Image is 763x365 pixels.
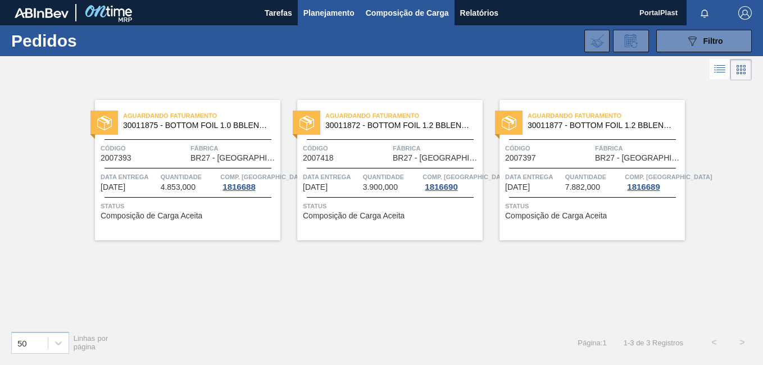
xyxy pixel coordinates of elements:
button: Filtro [656,30,752,52]
span: Filtro [703,36,723,45]
a: statusAguardando Faturamento30011872 - BOTTOM FOIL 1.2 BBLEND S EVOAHCódigo2007418FábricaBR27 - [... [280,100,483,240]
a: statusAguardando Faturamento30011875 - BOTTOM FOIL 1.0 BBLEND C EVOAHCódigo2007393FábricaBR27 - [... [78,100,280,240]
img: status [97,116,112,130]
span: Quantidade [363,171,420,182]
span: 2007418 [303,154,334,162]
span: Página : 1 [578,339,606,347]
span: 28/08/2025 [101,183,125,191]
span: Comp. Carga [220,171,307,182]
span: Quantidade [565,171,623,182]
span: Fábrica [393,143,480,154]
span: Aguardando Faturamento [123,110,280,121]
div: Visão em Cards [730,59,752,80]
span: Fábrica [595,143,682,154]
span: Aguardando Faturamento [325,110,483,121]
img: status [299,116,314,130]
h1: Pedidos [11,34,169,47]
span: Data entrega [505,171,562,182]
span: Linhas por página [74,334,108,351]
span: Composição de Carga Aceita [505,212,607,220]
span: 4.853,000 [161,183,196,191]
img: TNhmsLtSVTkK8tSr43FrP2fwEKptu5GPRR3wAAAABJRU5ErkJggg== [15,8,69,18]
span: Data entrega [101,171,158,182]
span: 29/08/2025 [505,183,530,191]
span: Código [505,143,592,154]
a: Comp. [GEOGRAPHIC_DATA]1816689 [625,171,682,191]
span: Código [101,143,188,154]
a: Comp. [GEOGRAPHIC_DATA]1816688 [220,171,278,191]
div: 50 [17,338,27,348]
span: Status [303,200,480,212]
span: Status [505,200,682,212]
span: Quantidade [161,171,218,182]
div: 1816690 [423,182,460,191]
button: Notificações [687,5,723,21]
span: 7.882,000 [565,183,600,191]
button: > [728,328,756,357]
span: Aguardando Faturamento [528,110,685,121]
span: Fábrica [190,143,278,154]
span: Composição de Carga [366,6,449,20]
span: Tarefas [265,6,292,20]
div: Solicitação de Revisão de Pedidos [613,30,649,52]
span: Relatórios [460,6,498,20]
span: 30011877 - BOTTOM FOIL 1.2 BBLEND C EVOAH [528,121,676,130]
span: 30011875 - BOTTOM FOIL 1.0 BBLEND C EVOAH [123,121,271,130]
div: Visão em Lista [710,59,730,80]
a: Comp. [GEOGRAPHIC_DATA]1816690 [423,171,480,191]
span: 30011872 - BOTTOM FOIL 1.2 BBLEND S EVOAH [325,121,474,130]
div: Importar Negociações dos Pedidos [584,30,610,52]
span: BR27 - Nova Minas [595,154,682,162]
span: Planejamento [303,6,355,20]
span: 3.900,000 [363,183,398,191]
div: 1816688 [220,182,257,191]
div: 1816689 [625,182,662,191]
span: BR27 - Nova Minas [190,154,278,162]
span: BR27 - Nova Minas [393,154,480,162]
button: < [700,328,728,357]
span: 1 - 3 de 3 Registros [624,339,683,347]
span: Código [303,143,390,154]
img: Logout [738,6,752,20]
img: status [502,116,516,130]
span: Composição de Carga Aceita [303,212,405,220]
span: Status [101,200,278,212]
span: 29/08/2025 [303,183,328,191]
span: 2007393 [101,154,131,162]
span: Data entrega [303,171,360,182]
span: 2007397 [505,154,536,162]
a: statusAguardando Faturamento30011877 - BOTTOM FOIL 1.2 BBLEND C EVOAHCódigo2007397FábricaBR27 - [... [483,100,685,240]
span: Comp. Carga [625,171,712,182]
span: Composição de Carga Aceita [101,212,202,220]
span: Comp. Carga [423,171,510,182]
